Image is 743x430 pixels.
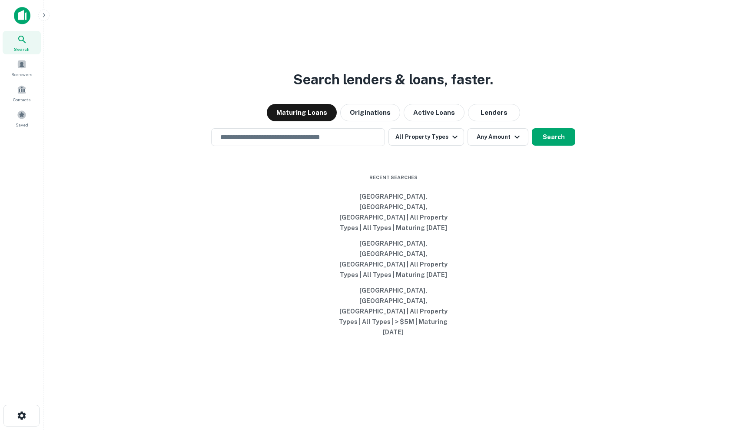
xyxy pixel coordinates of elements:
button: Maturing Loans [267,104,337,121]
img: capitalize-icon.png [14,7,30,24]
span: Saved [16,121,28,128]
a: Saved [3,107,41,130]
iframe: Chat Widget [700,360,743,402]
a: Contacts [3,81,41,105]
span: Search [14,46,30,53]
h3: Search lenders & loans, faster. [293,69,493,90]
button: [GEOGRAPHIC_DATA], [GEOGRAPHIC_DATA], [GEOGRAPHIC_DATA] | All Property Types | All Types | Maturi... [328,189,458,236]
a: Borrowers [3,56,41,80]
a: Search [3,31,41,54]
button: Lenders [468,104,520,121]
span: Borrowers [11,71,32,78]
span: Contacts [13,96,30,103]
button: [GEOGRAPHIC_DATA], [GEOGRAPHIC_DATA], [GEOGRAPHIC_DATA] | All Property Types | All Types | > $5M ... [328,283,458,340]
span: Recent Searches [328,174,458,181]
button: Any Amount [468,128,528,146]
button: Search [532,128,575,146]
button: [GEOGRAPHIC_DATA], [GEOGRAPHIC_DATA], [GEOGRAPHIC_DATA] | All Property Types | All Types | Maturi... [328,236,458,283]
button: All Property Types [388,128,464,146]
button: Active Loans [404,104,464,121]
button: Originations [340,104,400,121]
